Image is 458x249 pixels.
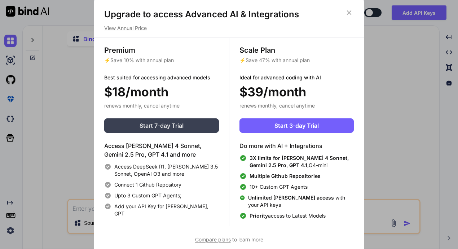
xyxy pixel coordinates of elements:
h1: Upgrade to access Advanced AI & Integrations [104,9,354,20]
p: ⚡ with annual plan [239,57,354,64]
span: Upto 3 Custom GPT Agents; [114,192,181,199]
span: Save 47% [246,57,270,63]
span: Access DeepSeek R1, [PERSON_NAME] 3.5 Sonnet, OpenAI O3 and more [114,163,219,178]
span: Add your API Key for [PERSON_NAME], GPT [114,203,219,217]
span: Compare plans [195,236,231,243]
span: 3X limits for [PERSON_NAME] 4 Sonnet, Gemini 2.5 Pro, GPT 4.1, [250,155,349,168]
h4: Do more with AI + Integrations [239,141,354,150]
h3: Scale Plan [239,45,354,55]
button: Start 3-day Trial [239,118,354,133]
span: Start 3-day Trial [274,121,319,130]
h4: Access [PERSON_NAME] 4 Sonnet, Gemini 2.5 Pro, GPT 4.1 and more [104,141,219,159]
span: Unlimited [PERSON_NAME] access [248,195,335,201]
span: 10+ Custom GPT Agents [250,183,308,191]
span: Start 7-day Trial [140,121,184,130]
span: Connect 1 Github Repository [114,181,181,188]
span: $18/month [104,83,168,101]
span: renews monthly, cancel anytime [104,102,180,109]
p: Ideal for advanced coding with AI [239,74,354,81]
span: $39/month [239,83,306,101]
span: to learn more [195,236,263,243]
span: O4-mini [250,154,354,169]
p: ⚡ with annual plan [104,57,219,64]
span: Save 10% [110,57,134,63]
button: Start 7-day Trial [104,118,219,133]
span: Priority [250,213,268,219]
span: renews monthly, cancel anytime [239,102,315,109]
span: access to Latest Models [250,212,326,219]
p: Best suited for accessing advanced models [104,74,219,81]
h3: Premium [104,45,219,55]
span: with your API keys [248,194,354,209]
span: Multiple Github Repositories [250,173,321,179]
p: View Annual Price [104,25,354,32]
